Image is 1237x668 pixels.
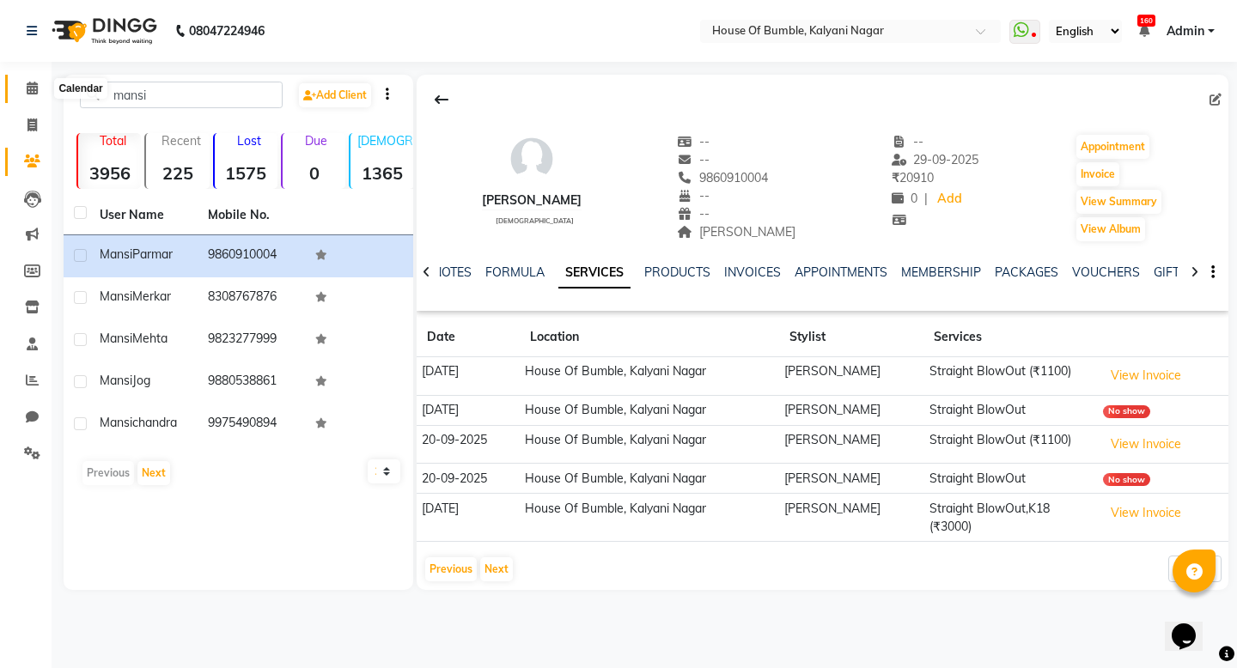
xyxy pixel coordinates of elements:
img: logo [44,7,161,55]
td: 9823277999 [198,319,306,361]
span: -- [892,134,924,149]
span: Admin [1167,22,1204,40]
img: avatar [506,133,558,185]
b: 08047224946 [189,7,265,55]
button: View Invoice [1103,431,1189,458]
span: 160 [1137,15,1155,27]
button: View Invoice [1103,500,1189,526]
p: Lost [222,133,277,149]
div: Calendar [54,78,107,99]
span: [PERSON_NAME] [677,224,795,240]
td: [PERSON_NAME] [779,395,923,425]
span: chandra [132,415,177,430]
a: FORMULA [485,264,545,280]
span: Mehta [132,331,168,346]
td: [DATE] [417,494,520,542]
a: APPOINTMENTS [795,264,887,280]
span: | [924,190,928,208]
span: Mansi [100,331,132,346]
strong: 225 [146,162,209,184]
span: Merkar [132,288,171,304]
button: Next [480,557,513,581]
th: User Name [89,196,198,235]
iframe: chat widget [1165,599,1220,651]
a: VOUCHERS [1072,264,1140,280]
td: 8308767876 [198,277,306,319]
span: [DEMOGRAPHIC_DATA] [496,216,574,225]
th: Location [520,318,779,357]
div: Back to Client [424,83,460,116]
p: Total [85,133,141,149]
td: [PERSON_NAME] [779,494,923,542]
td: [DATE] [417,395,520,425]
div: No show [1103,473,1150,486]
td: Straight BlowOut (₹1100) [923,357,1098,396]
a: Add [935,187,965,211]
td: 9975490894 [198,404,306,446]
span: Mansi [100,373,132,388]
span: 29-09-2025 [892,152,979,167]
td: [DATE] [417,357,520,396]
span: 9860910004 [677,170,768,185]
th: Date [417,318,520,357]
a: INVOICES [724,264,781,280]
td: Straight BlowOut [923,464,1098,494]
span: -- [677,206,710,222]
td: Straight BlowOut [923,395,1098,425]
strong: 1365 [350,162,413,184]
a: Add Client [299,83,371,107]
td: 20-09-2025 [417,464,520,494]
button: View Album [1076,217,1145,241]
span: Mansi [100,415,132,430]
a: PACKAGES [995,264,1058,280]
span: ₹ [892,170,899,185]
td: 9860910004 [198,235,306,277]
span: -- [677,188,710,203]
button: View Summary [1076,190,1161,214]
td: House Of Bumble, Kalyani Nagar [520,357,779,396]
td: House Of Bumble, Kalyani Nagar [520,494,779,542]
a: SERVICES [558,258,631,288]
div: [PERSON_NAME] [482,191,582,210]
td: [PERSON_NAME] [779,464,923,494]
div: No show [1103,405,1150,418]
td: Straight BlowOut,K18 (₹3000) [923,494,1098,542]
button: Appointment [1076,135,1149,159]
th: Services [923,318,1098,357]
span: 0 [892,191,917,206]
strong: 3956 [78,162,141,184]
a: 160 [1139,23,1149,39]
span: 20910 [892,170,934,185]
td: 9880538861 [198,361,306,404]
td: House Of Bumble, Kalyani Nagar [520,395,779,425]
th: Mobile No. [198,196,306,235]
span: Mansi [100,288,132,304]
span: -- [677,152,710,167]
td: House Of Bumble, Kalyani Nagar [520,464,779,494]
strong: 0 [283,162,345,184]
th: Stylist [779,318,923,357]
a: PRODUCTS [644,264,710,280]
p: Due [286,133,345,149]
button: Previous [425,557,477,581]
a: NOTES [433,264,472,280]
input: Search by Name/Mobile/Email/Code [80,82,283,108]
td: House Of Bumble, Kalyani Nagar [520,425,779,464]
span: Jog [132,373,150,388]
td: [PERSON_NAME] [779,425,923,464]
p: [DEMOGRAPHIC_DATA] [357,133,413,149]
strong: 1575 [215,162,277,184]
button: Invoice [1076,162,1119,186]
span: Mansi [100,246,132,262]
td: Straight BlowOut (₹1100) [923,425,1098,464]
a: MEMBERSHIP [901,264,981,280]
button: Next [137,461,170,485]
a: GIFTCARDS [1154,264,1221,280]
span: Parmar [132,246,173,262]
p: Recent [153,133,209,149]
span: -- [677,134,710,149]
td: [PERSON_NAME] [779,357,923,396]
button: View Invoice [1103,362,1189,389]
td: 20-09-2025 [417,425,520,464]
